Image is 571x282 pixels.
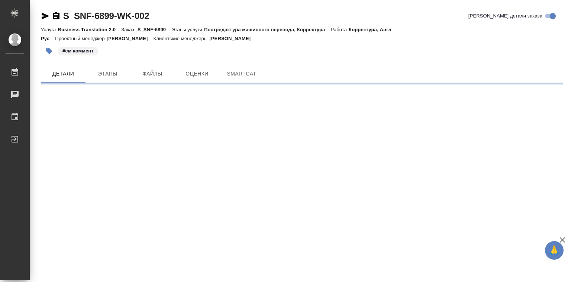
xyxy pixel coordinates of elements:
button: Добавить тэг [41,43,57,59]
span: см коммент [57,47,99,54]
span: Этапы [90,69,126,78]
p: Работа [330,27,349,32]
p: [PERSON_NAME] [209,36,256,41]
span: Оценки [179,69,215,78]
a: S_SNF-6899-WK-002 [63,11,149,21]
button: Скопировать ссылку [52,12,61,20]
button: Скопировать ссылку для ЯМессенджера [41,12,50,20]
p: Business Translation 2.0 [58,27,121,32]
span: 🙏 [548,243,561,258]
p: Заказ: [121,27,137,32]
p: Постредактура машинного перевода, Корректура [204,27,330,32]
p: [PERSON_NAME] [107,36,154,41]
p: Проектный менеджер [55,36,106,41]
span: SmartCat [224,69,259,78]
p: Клиентские менеджеры [154,36,210,41]
span: Файлы [135,69,170,78]
p: S_SNF-6899 [138,27,172,32]
p: Этапы услуги [171,27,204,32]
span: [PERSON_NAME] детали заказа [468,12,542,20]
p: #см коммент [62,47,94,55]
p: Услуга [41,27,58,32]
span: Детали [45,69,81,78]
button: 🙏 [545,241,564,260]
